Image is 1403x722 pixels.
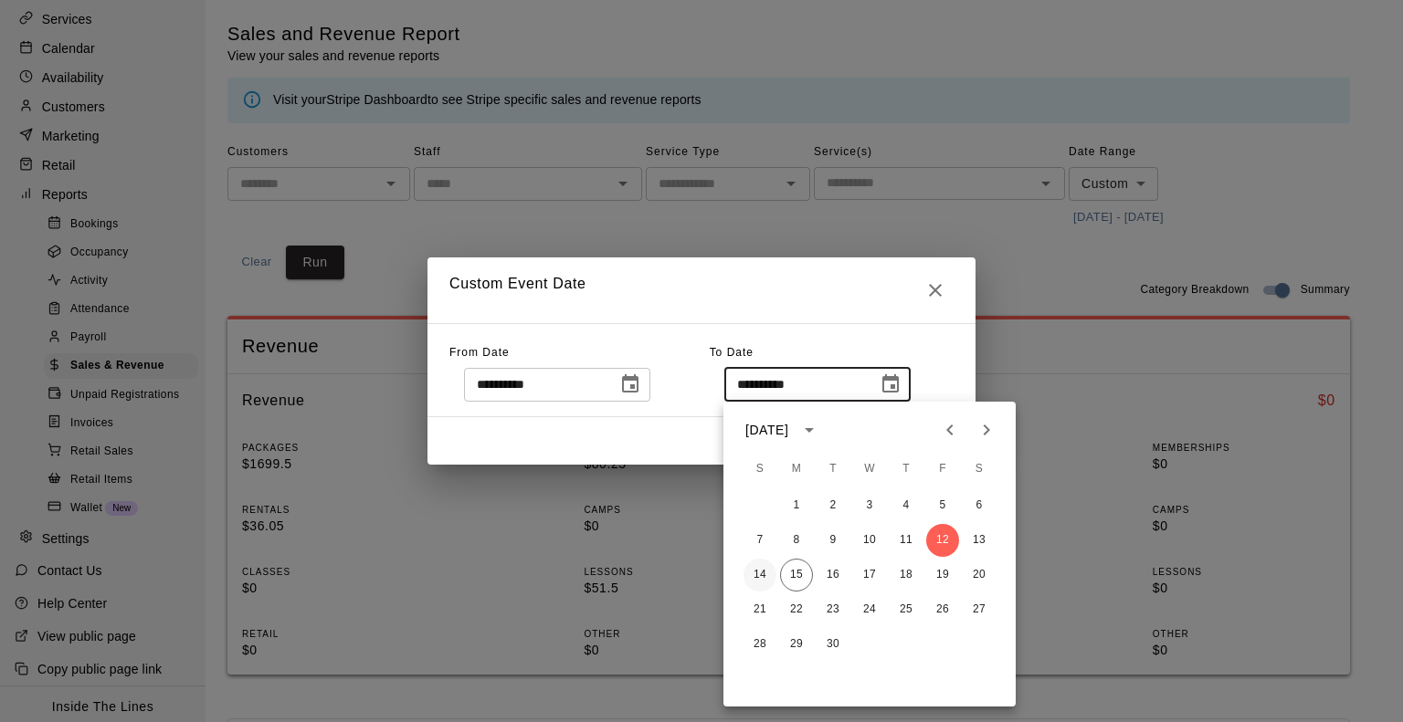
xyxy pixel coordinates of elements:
button: 13 [963,524,996,557]
button: 22 [780,593,813,626]
button: 23 [817,593,849,626]
button: 12 [926,524,959,557]
span: Monday [780,451,813,487]
button: Close [917,272,954,309]
button: 5 [926,489,959,522]
span: Tuesday [817,451,849,487]
button: 14 [744,559,776,591]
button: 6 [963,489,996,522]
span: Saturday [963,451,996,487]
span: Sunday [744,451,776,487]
button: 11 [890,524,923,557]
button: 3 [853,489,886,522]
span: Wednesday [853,451,886,487]
button: 29 [780,628,813,661]
button: 1 [780,489,813,522]
button: Next month [968,412,1005,448]
span: From Date [449,346,510,359]
button: 25 [890,593,923,626]
button: Choose date, selected date is Sep 12, 2025 [872,366,909,403]
span: Friday [926,451,959,487]
button: 26 [926,593,959,626]
button: calendar view is open, switch to year view [794,414,825,445]
h2: Custom Event Date [427,257,976,323]
button: 9 [817,524,849,557]
button: 19 [926,559,959,591]
button: 28 [744,628,776,661]
span: Thursday [890,451,923,487]
button: 18 [890,559,923,591]
button: 4 [890,489,923,522]
button: 10 [853,524,886,557]
button: 27 [963,593,996,626]
button: 8 [780,524,813,557]
button: 20 [963,559,996,591]
button: Choose date, selected date is Sep 13, 2025 [612,366,649,403]
button: 15 [780,559,813,591]
button: 30 [817,628,849,661]
button: 21 [744,593,776,626]
button: 2 [817,489,849,522]
div: [DATE] [745,421,788,440]
button: 7 [744,524,776,557]
span: To Date [710,346,754,359]
button: 24 [853,593,886,626]
button: 16 [817,559,849,591]
button: 17 [853,559,886,591]
button: Previous month [932,412,968,448]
